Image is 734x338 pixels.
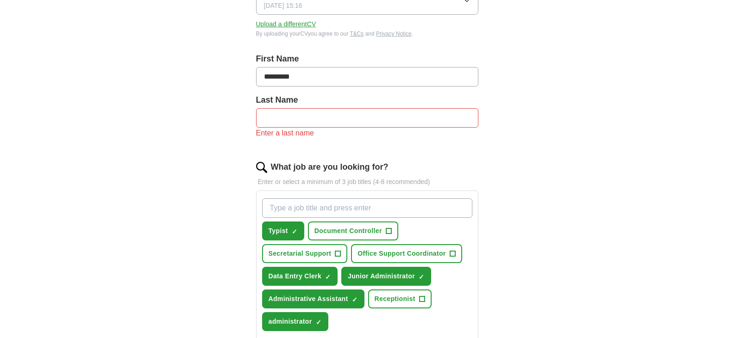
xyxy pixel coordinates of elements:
[256,53,478,65] label: First Name
[352,296,358,303] span: ✓
[271,161,389,173] label: What job are you looking for?
[256,19,316,29] button: Upload a differentCV
[262,312,328,331] button: administrator✓
[376,31,412,37] a: Privacy Notice
[262,267,338,286] button: Data Entry Clerk✓
[262,221,304,240] button: Typist✓
[269,317,312,326] span: administrator
[262,289,364,308] button: Administrative Assistant✓
[256,162,267,173] img: search.png
[358,249,445,258] span: Office Support Coordinator
[256,94,478,106] label: Last Name
[314,226,382,236] span: Document Controller
[292,228,297,235] span: ✓
[264,1,302,11] span: [DATE] 15:16
[269,294,348,304] span: Administrative Assistant
[368,289,432,308] button: Receptionist
[269,226,288,236] span: Typist
[256,30,478,38] div: By uploading your CV you agree to our and .
[308,221,398,240] button: Document Controller
[262,244,348,263] button: Secretarial Support
[351,244,462,263] button: Office Support Coordinator
[375,294,415,304] span: Receptionist
[256,177,478,187] p: Enter or select a minimum of 3 job titles (4-8 recommended)
[262,198,472,218] input: Type a job title and press enter
[350,31,364,37] a: T&Cs
[256,128,478,139] div: Enter a last name
[419,273,424,281] span: ✓
[269,249,332,258] span: Secretarial Support
[316,319,321,326] span: ✓
[269,271,322,281] span: Data Entry Clerk
[348,271,415,281] span: Junior Administrator
[325,273,331,281] span: ✓
[341,267,431,286] button: Junior Administrator✓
